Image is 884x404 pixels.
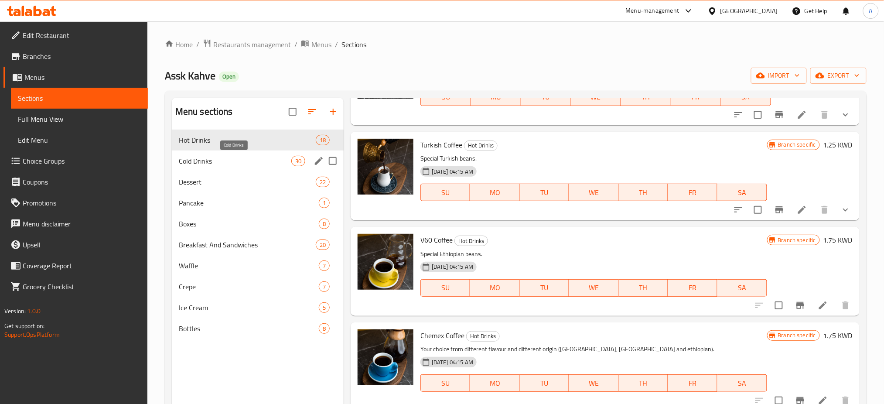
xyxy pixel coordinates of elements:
div: items [319,198,330,208]
span: FR [672,186,714,199]
div: Ice Cream5 [172,297,344,318]
button: FR [668,374,717,392]
img: Turkish Coffee [358,139,413,195]
div: Hot Drinks18 [172,130,344,151]
a: Choice Groups [3,151,148,171]
span: Crepe [179,281,319,292]
h6: 1.75 KWD [823,329,853,342]
a: Support.OpsPlatform [4,329,60,340]
div: [GEOGRAPHIC_DATA] [720,6,778,16]
span: 8 [319,325,329,333]
span: [DATE] 04:15 AM [428,168,477,176]
button: sort-choices [728,199,749,220]
button: Branch-specific-item [790,295,811,316]
span: 30 [292,157,305,165]
button: Branch-specific-item [769,104,790,125]
span: Coverage Report [23,260,141,271]
span: Hot Drinks [455,236,488,246]
button: delete [835,295,856,316]
span: 1.0.0 [27,305,41,317]
span: Edit Restaurant [23,30,141,41]
span: TU [523,186,566,199]
span: 8 [319,220,329,228]
span: WE [573,281,615,294]
a: Coverage Report [3,255,148,276]
span: SA [721,281,763,294]
span: Restaurants management [213,39,291,50]
button: FR [668,279,717,297]
button: sort-choices [728,104,749,125]
span: WE [573,377,615,390]
span: Open [219,73,239,80]
div: Boxes [179,219,319,229]
span: Breakfast And Sandwiches [179,240,316,250]
span: Assk Kahve [165,66,215,86]
a: Upsell [3,234,148,255]
button: TH [619,374,668,392]
span: FR [672,281,714,294]
button: SU [420,279,470,297]
span: MO [474,186,516,199]
span: import [758,70,800,81]
span: Branch specific [775,140,819,149]
a: Promotions [3,192,148,213]
div: Dessert22 [172,171,344,192]
span: 18 [316,136,329,144]
span: MO [474,377,516,390]
div: Waffle7 [172,255,344,276]
span: Menus [24,72,141,82]
h6: 1.25 KWD [823,139,853,151]
button: import [751,68,807,84]
span: MO [474,91,518,103]
p: Special Turkish beans. [420,153,767,164]
span: Promotions [23,198,141,208]
span: 5 [319,304,329,312]
span: SA [724,91,768,103]
a: Grocery Checklist [3,276,148,297]
span: [DATE] 04:15 AM [428,263,477,271]
div: Cold Drinks30edit [172,151,344,171]
button: SU [420,374,470,392]
span: 22 [316,178,329,186]
div: Breakfast And Sandwiches20 [172,234,344,255]
div: Menu-management [626,6,679,16]
button: delete [814,199,835,220]
span: Sections [18,93,141,103]
span: Hot Drinks [467,331,499,341]
span: SA [721,377,763,390]
span: TH [625,91,668,103]
span: [DATE] 04:15 AM [428,358,477,366]
div: Waffle [179,260,319,271]
div: Pancake [179,198,319,208]
li: / [294,39,297,50]
div: items [319,260,330,271]
span: Ice Cream [179,302,319,313]
span: 20 [316,241,329,249]
div: Open [219,72,239,82]
img: V60 Coffee [358,234,413,290]
p: Special Ethiopian beans. [420,249,767,260]
span: TU [523,377,566,390]
span: SU [424,186,467,199]
div: Hot Drinks [464,140,498,151]
span: Full Menu View [18,114,141,124]
a: Coupons [3,171,148,192]
span: A [869,6,873,16]
div: Pancake1 [172,192,344,213]
span: Select to update [749,201,767,219]
button: show more [835,199,856,220]
div: items [316,177,330,187]
div: items [316,135,330,145]
span: Grocery Checklist [23,281,141,292]
a: Sections [11,88,148,109]
div: items [319,323,330,334]
button: show more [835,104,856,125]
nav: breadcrumb [165,39,867,50]
button: SU [420,184,470,201]
span: Get support on: [4,320,44,332]
div: items [319,302,330,313]
span: Upsell [23,240,141,250]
